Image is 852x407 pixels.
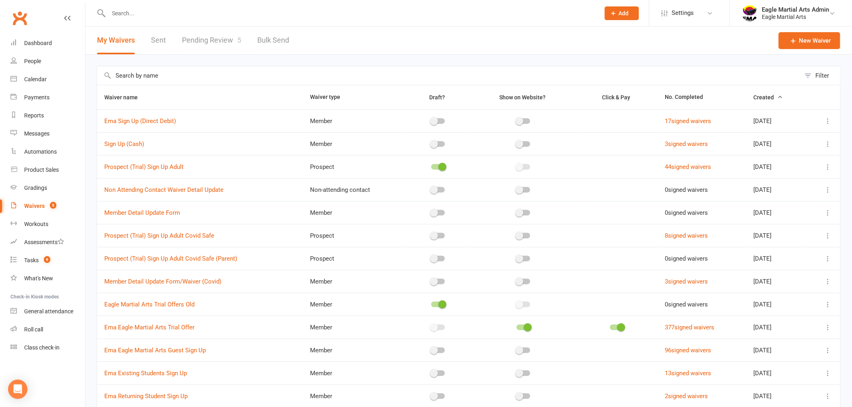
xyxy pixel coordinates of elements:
div: Reports [24,112,44,119]
a: Ema Eagle Martial Arts Guest Sign Up [104,347,206,354]
a: Prospect (Trial) Sign Up Adult Covid Safe (Parent) [104,255,237,262]
span: 0 signed waivers [665,186,708,193]
button: My Waivers [97,27,135,54]
td: Member [303,270,406,293]
span: 9 [44,256,50,263]
div: Workouts [24,221,48,227]
td: Prospect [303,155,406,178]
div: People [24,58,41,64]
a: Tasks 9 [10,251,85,269]
button: Show on Website? [492,92,554,102]
a: New Waiver [779,32,840,49]
a: Assessments [10,233,85,251]
a: Dashboard [10,34,85,52]
a: Sent [151,27,166,54]
a: Payments [10,88,85,107]
a: Gradings [10,179,85,197]
a: Ema Sign Up (Direct Debit) [104,117,176,125]
button: Filter [800,66,840,85]
a: Automations [10,143,85,161]
td: Member [303,316,406,339]
td: Member [303,339,406,362]
div: Gradings [24,185,47,191]
a: Waivers 5 [10,197,85,215]
td: [DATE] [746,132,807,155]
td: Non-attending contact [303,178,406,201]
td: Member [303,293,406,316]
div: Messages [24,130,50,137]
span: Click & Pay [602,94,630,101]
a: Ema Existing Students Sign Up [104,370,187,377]
a: 96signed waivers [665,347,711,354]
a: 2signed waivers [665,393,708,400]
a: People [10,52,85,70]
div: Waivers [24,203,45,209]
a: 3signed waivers [665,278,708,285]
td: [DATE] [746,316,807,339]
div: Product Sales [24,166,59,173]
td: Member [303,109,406,132]
td: Member [303,201,406,224]
div: What's New [24,275,53,282]
div: Tasks [24,257,39,263]
a: Member Detail Update Form/Waiver (Covid) [104,278,221,285]
div: General attendance [24,308,73,314]
a: 8signed waivers [665,232,708,239]
span: Created [753,94,783,101]
span: Waiver name [104,94,147,101]
a: Pending Review5 [182,27,241,54]
div: Assessments [24,239,64,245]
img: thumb_image1738041739.png [742,5,758,21]
td: [DATE] [746,224,807,247]
td: Member [303,132,406,155]
a: 3signed waivers [665,140,708,148]
a: Prospect (Trial) Sign Up Adult Covid Safe [104,232,214,239]
a: Ema Returning Student Sign Up [104,393,188,400]
td: Member [303,362,406,384]
td: [DATE] [746,155,807,178]
span: 5 [237,36,241,44]
th: Waiver type [303,85,406,109]
div: Filter [816,71,829,80]
td: Prospect [303,224,406,247]
div: Roll call [24,326,43,333]
span: Add [619,10,629,16]
td: [DATE] [746,178,807,201]
a: Roll call [10,321,85,339]
a: Ema Eagle Martial Arts Trial Offer [104,324,194,331]
span: Settings [672,4,694,22]
td: [DATE] [746,109,807,132]
div: Class check-in [24,344,60,351]
button: Draft? [422,92,454,102]
button: Add [605,6,639,20]
span: Draft? [429,94,445,101]
a: Prospect (Trial) Sign Up Adult [104,163,184,171]
a: Reports [10,107,85,125]
td: [DATE] [746,293,807,316]
div: Eagle Martial Arts [762,13,829,21]
button: Created [753,92,783,102]
th: No. Completed [658,85,746,109]
a: General attendance kiosk mode [10,302,85,321]
button: Click & Pay [595,92,639,102]
a: What's New [10,269,85,288]
div: Automations [24,148,57,155]
input: Search... [106,8,594,19]
td: [DATE] [746,201,807,224]
td: Prospect [303,247,406,270]
td: [DATE] [746,339,807,362]
a: Bulk Send [257,27,289,54]
a: Class kiosk mode [10,339,85,357]
a: Messages [10,125,85,143]
a: 17signed waivers [665,117,711,125]
div: Dashboard [24,40,52,46]
div: Payments [24,94,50,101]
a: 13signed waivers [665,370,711,377]
td: [DATE] [746,362,807,384]
a: Non Attending Contact Waiver Detail Update [104,186,223,193]
div: Open Intercom Messenger [8,380,27,399]
span: Show on Website? [499,94,546,101]
span: 0 signed waivers [665,301,708,308]
span: 0 signed waivers [665,209,708,216]
a: 44signed waivers [665,163,711,171]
